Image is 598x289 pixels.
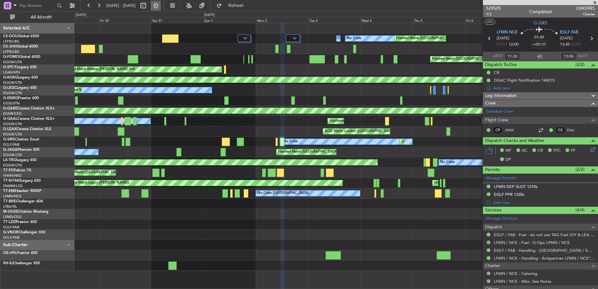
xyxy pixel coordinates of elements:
[505,157,511,163] span: DP
[3,127,51,131] a: G-LEAXCessna Citation XLS
[494,248,595,253] a: EGLF / FAB - Handling - [GEOGRAPHIC_DATA] / EGLF / FAB
[3,200,43,203] a: T7-BREChallenger 604
[497,42,507,48] span: ETOT
[3,189,41,193] a: T7-EMIHawker 900XP
[486,5,501,12] span: 529505
[575,61,585,68] span: (2/2)
[560,35,573,42] span: [DATE]
[486,109,513,115] a: Schedule Crew
[485,224,502,231] span: Dispatch
[3,55,40,59] a: G-FOMOGlobal 6000
[63,65,135,74] div: Planned Maint Athens ([PERSON_NAME] Intl)
[3,34,39,38] a: CS-DOUGlobal 6500
[3,220,37,224] a: T7-LZZIPraetor 600
[3,65,17,69] span: G-SPCY
[3,122,22,126] a: EGGW/LTN
[3,184,23,188] a: DNMM/LOS
[3,55,19,59] span: G-FOMO
[3,153,22,157] a: EGGW/LTN
[3,76,38,79] a: G-KGKGLegacy 600
[575,166,585,173] span: (2/2)
[434,178,539,188] div: Unplanned Maint Lagos ([GEOGRAPHIC_DATA][PERSON_NAME])
[3,60,22,64] a: EGGW/LTN
[3,225,19,230] a: EGLF/FAB
[293,37,296,39] img: arrow-gray.svg
[534,20,547,26] span: G-SIRS
[3,142,19,147] a: EGLF/FAB
[223,3,249,8] span: Refresh
[243,37,247,39] img: arrow-gray.svg
[575,207,585,213] span: (4/4)
[3,70,20,75] a: LGAV/ATH
[3,173,22,178] a: VHHH/HKG
[3,158,17,162] span: LX-TRO
[308,17,360,23] div: Tue 3
[494,240,570,245] a: LFMN / NCE - Fuel - G-Ops LFMN / NCE
[106,3,136,8] span: [DATE] - [DATE]
[509,42,519,48] span: 12:00
[3,251,17,255] span: OE-HPL
[485,166,500,174] span: Permits
[529,8,552,15] div: Completed
[7,12,68,22] button: All Aircraft
[484,19,495,25] button: UTC
[485,100,496,107] span: Crew
[203,17,256,23] div: Sun 1
[493,85,595,91] div: Add new
[494,184,538,189] div: LFMN DEP SLOT 1210z
[256,17,308,23] div: Mon 2
[3,107,55,110] a: G-GARECessna Citation XLS+
[485,137,545,144] span: Dispatch Checks and Weather
[3,65,37,69] a: G-SPCYLegacy 650
[486,215,517,222] a: Manage Services
[3,91,22,95] a: EGGW/LTN
[3,163,22,168] a: EGGW/LTN
[3,194,22,199] a: LFMN/NCE
[494,271,537,276] a: LFMN / NCE - Catering
[3,45,17,48] span: CS-JHH
[504,127,519,133] a: JWM
[494,256,595,261] a: LFMN / NCE - Handling - Aviapartner LFMN / NCE*****MY HANDLING****
[485,92,517,99] span: Leg Information
[3,189,15,193] span: T7-EMI
[3,34,18,38] span: CS-DOU
[486,12,501,17] span: 1/2
[3,86,37,90] a: G-LEGCLegacy 600
[3,169,31,172] a: T7-FFIFalcon 7X
[3,127,17,131] span: G-LEAX
[3,179,21,183] span: T7-N1960
[494,70,499,75] div: CB
[19,1,55,10] input: Trip Number
[493,127,503,134] div: CP
[3,117,18,121] span: G-GAAL
[432,54,530,64] div: Planned Maint [GEOGRAPHIC_DATA] ([GEOGRAPHIC_DATA])
[401,137,504,146] div: Unplanned Maint [GEOGRAPHIC_DATA] ([GEOGRAPHIC_DATA])
[204,13,215,18] div: [DATE]
[3,179,41,183] a: T7-N1960Legacy 650
[494,78,555,83] div: DGAC Flight Notification 144215
[57,168,165,177] div: Unplanned Maint [GEOGRAPHIC_DATA] ([GEOGRAPHIC_DATA] Intl)
[3,261,40,265] a: 9H-ILIChallenger 850
[3,80,22,85] a: EGGW/LTN
[99,17,151,23] div: Fri 30
[494,279,551,284] a: LFMN / NCE - Misc. See Notes
[3,200,16,203] span: T7-BRE
[465,17,517,23] div: Fri 6
[571,42,581,48] span: ELDT
[3,76,18,79] span: G-KGKG
[553,148,560,154] span: FFC
[64,178,129,188] div: Planned Maint Lagos ([PERSON_NAME])
[3,39,19,44] a: LFPB/LBG
[560,42,570,48] span: 13:45
[3,261,13,265] span: 9H-ILI
[571,148,575,154] span: FP
[440,158,455,167] div: No Crew
[3,148,18,152] span: G-JAGA
[3,96,18,100] span: G-ENRG
[3,45,38,48] a: CS-JHHGlobal 6000
[3,86,17,90] span: G-LEGC
[576,5,595,12] span: LNX59RS
[578,53,588,59] span: ALDT
[3,220,16,224] span: T7-LZZI
[567,127,581,133] a: DAJ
